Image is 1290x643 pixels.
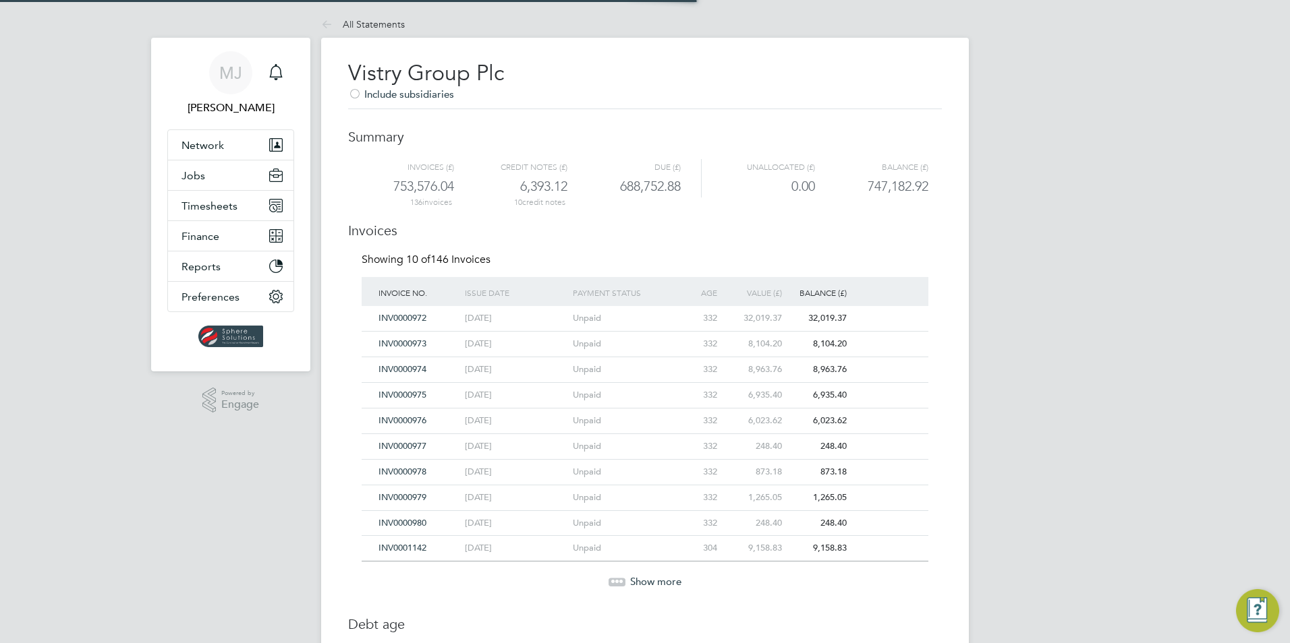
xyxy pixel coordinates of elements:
[168,251,293,281] button: Reports
[378,542,426,553] span: INV0001142
[167,51,294,116] a: MJ[PERSON_NAME]
[364,159,454,175] div: Invoices (£)
[721,536,785,561] div: 9,158.83
[181,139,224,152] span: Network
[522,197,565,207] ng-pluralize: credit notes
[181,290,240,303] span: Preferences
[378,491,426,503] span: INV0000979
[569,511,677,536] div: Unpaid
[785,511,850,536] div: 248.40
[406,253,490,266] span: 146 Invoices
[677,383,721,408] div: 332
[701,175,815,197] div: 0.00
[461,485,569,510] div: [DATE]
[378,415,426,426] span: INV0000976
[677,306,721,331] div: 332
[677,434,721,459] div: 332
[785,277,850,308] div: Balance (£)
[721,408,785,433] div: 6,023.62
[785,408,850,433] div: 6,023.62
[569,306,677,331] div: Unpaid
[410,197,422,207] span: 136
[168,282,293,311] button: Preferences
[569,536,677,561] div: Unpaid
[721,511,785,536] div: 248.40
[348,208,942,239] h3: Invoices
[378,389,426,400] span: INV0000975
[461,357,569,382] div: [DATE]
[569,277,677,308] div: Payment status
[721,306,785,331] div: 32,019.37
[721,357,785,382] div: 8,963.76
[202,388,260,413] a: Powered byEngage
[785,536,850,561] div: 9,158.83
[569,357,677,382] div: Unpaid
[321,18,405,30] a: All Statements
[677,511,721,536] div: 332
[785,383,850,408] div: 6,935.40
[514,197,522,207] span: 10
[181,200,237,212] span: Timesheets
[167,100,294,116] span: Mari Jones
[181,169,205,182] span: Jobs
[721,485,785,510] div: 1,265.05
[151,38,310,371] nav: Main navigation
[375,277,461,308] div: Invoice No.
[181,260,221,273] span: Reports
[422,197,452,207] ng-pluralize: invoices
[567,159,681,175] div: Due (£)
[378,466,426,477] span: INV0000978
[168,130,293,160] button: Network
[461,408,569,433] div: [DATE]
[168,191,293,220] button: Timesheets
[785,460,850,485] div: 873.18
[181,230,219,243] span: Finance
[785,434,850,459] div: 248.40
[461,460,569,485] div: [DATE]
[461,434,569,459] div: [DATE]
[364,175,454,197] div: 753,576.04
[815,159,928,175] div: Balance (£)
[378,312,426,324] span: INV0000972
[569,383,677,408] div: Unpaid
[221,399,259,410] span: Engage
[569,408,677,433] div: Unpaid
[677,277,721,326] div: Age (days)
[785,306,850,331] div: 32,019.37
[569,460,677,485] div: Unpaid
[785,485,850,510] div: 1,265.05
[168,160,293,190] button: Jobs
[454,159,567,175] div: Credit notes (£)
[168,221,293,251] button: Finance
[569,434,677,459] div: Unpaid
[461,332,569,357] div: [DATE]
[1236,589,1279,632] button: Engage Resource Center
[362,253,493,267] div: Showing
[677,536,721,561] div: 304
[167,326,294,347] a: Go to home page
[378,440,426,452] span: INV0000977
[721,277,785,308] div: Value (£)
[461,536,569,561] div: [DATE]
[461,383,569,408] div: [DATE]
[348,602,942,633] h3: Debt age
[348,88,454,100] span: Include subsidiaries
[677,408,721,433] div: 332
[701,159,815,175] div: Unallocated (£)
[721,383,785,408] div: 6,935.40
[677,460,721,485] div: 332
[721,460,785,485] div: 873.18
[461,277,569,308] div: Issue date
[378,338,426,349] span: INV0000973
[219,64,242,82] span: MJ
[567,175,681,197] div: 688,752.88
[785,357,850,382] div: 8,963.76
[406,253,430,266] span: 10 of
[461,306,569,331] div: [DATE]
[677,485,721,510] div: 332
[221,388,259,399] span: Powered by
[721,434,785,459] div: 248.40
[569,485,677,510] div: Unpaid
[815,175,928,197] div: 747,182.92
[461,511,569,536] div: [DATE]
